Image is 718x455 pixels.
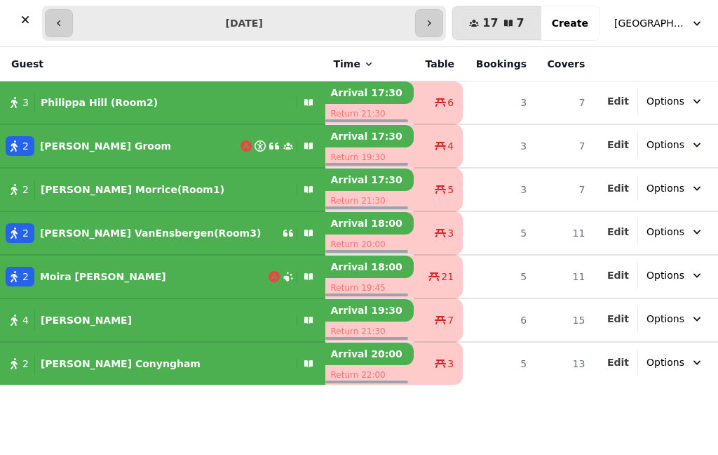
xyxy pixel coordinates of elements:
[607,357,629,367] span: Edit
[646,225,684,239] span: Options
[325,322,414,341] p: Return 21:30
[325,125,414,147] p: Arrival 17:30
[40,226,261,240] p: [PERSON_NAME] VanEnsbergen(Room3)
[447,226,454,240] span: 3
[334,57,374,71] button: Time
[535,168,593,211] td: 7
[325,256,414,278] p: Arrival 18:00
[463,81,535,125] td: 3
[41,95,158,110] p: Philippa Hill (Room2)
[638,176,712,201] button: Options
[325,235,414,254] p: Return 20:00
[22,139,29,153] span: 2
[646,355,684,369] span: Options
[41,357,201,371] p: [PERSON_NAME] Conyngham
[607,314,629,324] span: Edit
[607,140,629,150] span: Edit
[463,342,535,385] td: 5
[638,306,712,331] button: Options
[607,138,629,152] button: Edit
[607,183,629,193] span: Edit
[22,357,29,371] span: 2
[447,139,454,153] span: 4
[607,227,629,237] span: Edit
[535,342,593,385] td: 13
[334,57,360,71] span: Time
[535,298,593,342] td: 15
[22,270,29,284] span: 2
[41,313,132,327] p: [PERSON_NAME]
[607,181,629,195] button: Edit
[552,18,588,28] span: Create
[607,225,629,239] button: Edit
[535,211,593,255] td: 11
[325,299,414,322] p: Arrival 19:30
[463,298,535,342] td: 6
[646,312,684,326] span: Options
[607,270,629,280] span: Edit
[22,313,29,327] span: 4
[606,11,712,36] button: [GEOGRAPHIC_DATA]
[325,343,414,365] p: Arrival 20:00
[646,181,684,195] span: Options
[452,6,541,40] button: 177
[607,312,629,326] button: Edit
[463,47,535,81] th: Bookings
[325,81,414,104] p: Arrival 17:30
[447,183,454,197] span: 5
[638,263,712,288] button: Options
[607,268,629,282] button: Edit
[535,81,593,125] td: 7
[325,212,414,235] p: Arrival 18:00
[325,365,414,385] p: Return 22:00
[517,18,524,29] span: 7
[325,278,414,298] p: Return 19:45
[463,168,535,211] td: 3
[638,132,712,157] button: Options
[22,183,29,197] span: 2
[638,219,712,244] button: Options
[325,169,414,191] p: Arrival 17:30
[22,95,29,110] span: 3
[607,94,629,108] button: Edit
[414,47,463,81] th: Table
[447,95,454,110] span: 6
[541,6,600,40] button: Create
[607,355,629,369] button: Edit
[638,350,712,375] button: Options
[22,226,29,240] span: 2
[463,211,535,255] td: 5
[535,124,593,168] td: 7
[646,268,684,282] span: Options
[40,270,166,284] p: Moira [PERSON_NAME]
[325,147,414,167] p: Return 19:30
[482,18,498,29] span: 17
[614,16,684,30] span: [GEOGRAPHIC_DATA]
[535,47,593,81] th: Covers
[325,104,414,124] p: Return 21:30
[447,313,454,327] span: 7
[607,96,629,106] span: Edit
[463,124,535,168] td: 3
[447,357,454,371] span: 3
[441,270,454,284] span: 21
[535,255,593,298] td: 11
[40,139,171,153] p: [PERSON_NAME] Groom
[646,94,684,108] span: Options
[41,183,224,197] p: [PERSON_NAME] Morrice(Room1)
[638,88,712,114] button: Options
[646,138,684,152] span: Options
[325,191,414,211] p: Return 21:30
[463,255,535,298] td: 5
